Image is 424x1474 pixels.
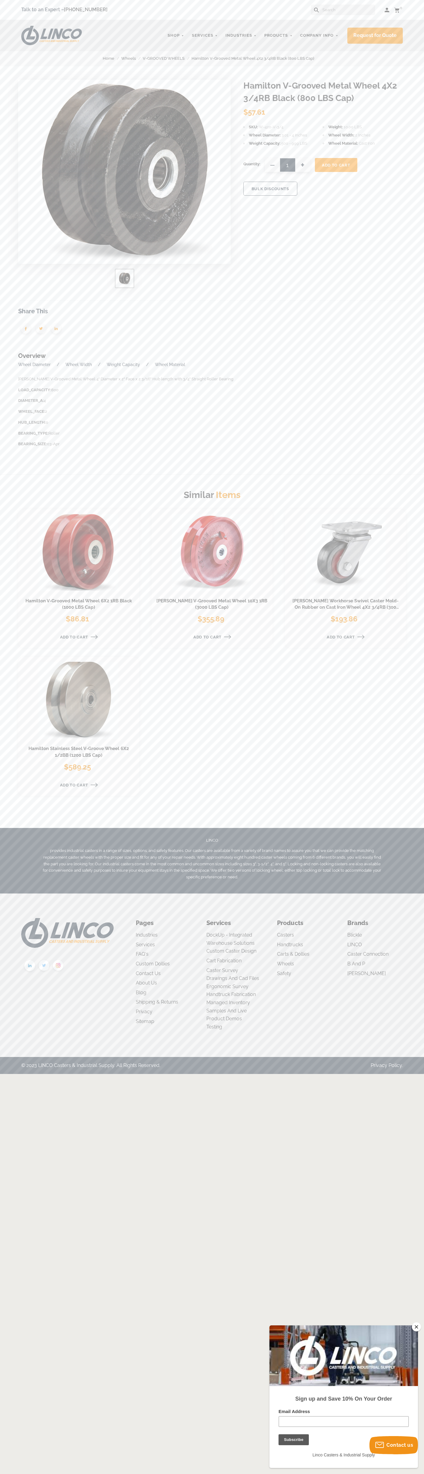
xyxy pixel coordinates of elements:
[18,398,44,403] strong: DIAMETER_A:
[18,376,406,383] p: [PERSON_NAME] V-Grooved Metal Wheel 4" Diameter x 2" Face x 2 3/16" Hub length with 3/4" Straight...
[347,28,403,44] a: Request for Quote
[18,362,51,367] a: Wheel Diameter
[121,55,143,62] a: Wheels
[107,362,140,367] a: Weight Capacity
[136,918,191,928] li: Pages
[23,959,37,974] img: linkedin.png
[66,614,89,623] span: $86.81
[119,272,131,284] img: https://www.hamiltoncaster.com/Portals/0/Support/parts/Hamilton-Wheel-W-420-V-3-4.jpg
[344,125,362,129] span: 10.00 LBS
[18,387,406,394] p: 800
[18,441,406,448] p: 03-Apr
[214,490,241,500] span: Items
[18,352,46,359] a: Overview
[136,990,146,995] a: Blog
[347,951,389,957] a: Caster Connection
[146,362,149,367] a: /
[18,430,406,437] p: Roller
[18,419,406,426] p: 0
[206,838,218,843] span: LINCO
[65,362,92,367] a: Wheel Width
[206,984,249,989] a: Ergonomic Survey
[165,30,187,42] a: Shop
[98,362,101,367] a: /
[290,631,392,643] a: Add to Cart
[347,971,386,976] a: [PERSON_NAME]
[21,26,82,45] img: LINCO CASTERS & INDUSTRIAL SUPPLY
[26,70,122,76] strong: Sign up and Save 10% On Your Order
[34,80,215,262] img: https://www.hamiltoncaster.com/Portals/0/Support/parts/Hamilton-Wheel-W-420-V-3-4.jpg
[371,1062,403,1068] a: Privacy Policy.
[21,918,114,948] img: LINCO CASTERS & INDUSTRIAL SUPPLY
[42,847,382,880] p: provides industrial casters in a range of sizes, options, and safety features. Our casters are av...
[18,420,46,425] strong: HUB_LENGTH:
[295,158,310,172] span: +
[136,951,149,957] a: FAQ's
[206,958,242,964] a: Cart Fabrication
[198,614,224,623] span: $355.89
[64,762,91,771] span: $589.25
[193,635,222,639] span: Add to Cart
[277,918,332,928] li: Products
[277,951,309,957] a: Carts & Dollies
[261,30,296,42] a: Products
[347,932,362,938] a: Blickle
[315,158,357,172] button: Add To Cart
[143,55,192,62] a: V-GROOVED WHEELS
[347,918,403,928] li: Brands
[155,362,185,367] a: Wheel Material
[347,961,365,967] a: B and P
[18,442,47,446] strong: BEARING_SIZE:
[37,959,51,974] img: twitter.png
[48,322,64,337] img: group-1951.png
[192,55,321,62] a: Hamilton V-Grooved Metal Wheel 4X2 3/4RB Black (800 LBS Cap)
[7,9,37,20] button: Subscribe
[412,1322,421,1331] button: Close
[243,108,265,116] span: $57.61
[23,779,125,791] a: Add to Cart
[206,932,255,946] a: DockUp - Integrated Warehouse Solutions
[136,961,170,967] a: Custom Dollies
[277,971,291,976] a: Safety
[243,80,406,104] h1: Hamilton V-Grooved Metal Wheel 4X2 3/4RB Black (800 LBS Cap)
[386,1442,413,1448] span: Contact us
[18,307,406,316] h3: Share This
[136,980,157,986] a: About us
[328,133,354,137] span: Wheel Width
[249,141,280,146] span: Weight Capacity
[57,362,59,367] a: /
[9,109,39,120] input: Subscribe
[136,1009,152,1015] a: Privacy
[18,409,45,414] strong: WHEEL_FACE:
[60,783,88,787] span: Add to Cart
[394,6,403,14] a: 0
[328,141,358,146] span: Wheel Material
[64,7,108,12] a: [PHONE_NUMBER]
[243,158,260,170] span: Quantity
[136,942,155,947] a: Services
[277,961,294,967] a: Wheels
[277,942,303,947] a: Handtrucks
[222,30,260,42] a: Industries
[400,5,402,10] span: 0
[136,932,158,938] a: Industries
[359,141,375,146] span: Cast Iron
[21,1062,160,1070] div: © 2023 LINCO Casters & Industrial Supply. All Rights Reserved.
[369,1436,418,1454] button: Contact us
[43,127,105,132] span: Linco Casters & Industrial Supply
[206,1008,247,1022] a: Samples and Live Product Demos
[33,322,48,337] img: group-1949.png
[249,133,281,137] span: Wheel Diameter
[355,133,370,137] span: 2 Inches
[206,968,238,973] a: Caster Survey
[327,635,355,639] span: Add to Cart
[206,1024,222,1030] a: Testing
[328,125,343,129] span: Weight
[292,598,399,617] a: [PERSON_NAME] Workhorse Swivel Caster Mold-On Rubber on Cast Iron Wheel 4X2 3/4RB (300 LBS Cap)
[206,1000,250,1005] a: Managed Inventory
[249,125,258,129] span: SKU
[136,1018,154,1024] a: Sitemap
[136,999,178,1005] a: Shipping & Returns
[18,388,51,392] strong: LOAD_CAPACITY:
[189,30,221,42] a: Services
